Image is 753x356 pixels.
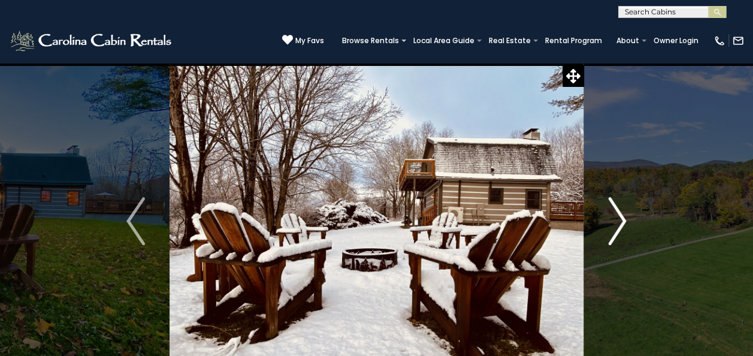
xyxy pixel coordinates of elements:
a: About [610,32,645,49]
a: Owner Login [648,32,704,49]
span: My Favs [295,35,324,46]
img: arrow [126,197,144,245]
a: Rental Program [539,32,608,49]
a: Browse Rentals [336,32,405,49]
img: phone-regular-white.png [713,35,725,47]
a: My Favs [282,34,324,47]
img: arrow [608,197,626,245]
a: Local Area Guide [407,32,480,49]
img: mail-regular-white.png [732,35,744,47]
a: Real Estate [483,32,537,49]
img: White-1-2.png [9,29,175,53]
